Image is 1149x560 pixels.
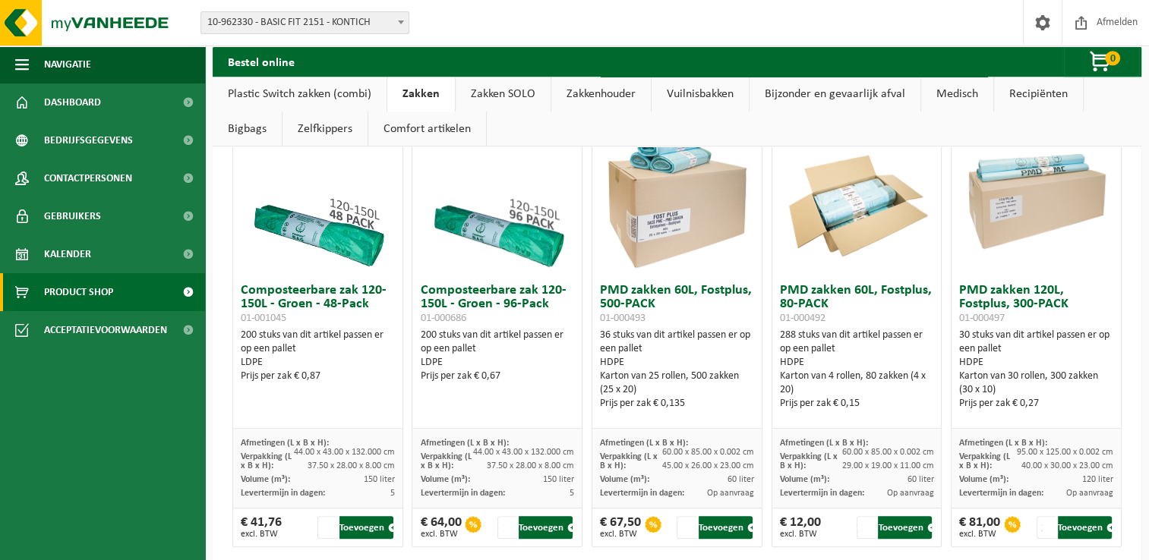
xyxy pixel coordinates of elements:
h3: PMD zakken 60L, Fostplus, 80-PACK [780,284,934,325]
span: 45.00 x 26.00 x 23.00 cm [662,461,754,470]
button: Toevoegen [519,516,573,539]
a: Plastic Switch zakken (combi) [213,77,387,112]
span: 120 liter [1082,475,1113,484]
div: Prijs per zak € 0,67 [420,370,574,383]
span: 0 [1105,51,1120,65]
button: Toevoegen [878,516,932,539]
span: 60 liter [907,475,933,484]
span: 60 liter [728,475,754,484]
span: 44.00 x 43.00 x 132.000 cm [473,448,574,457]
img: 01-000497 [961,124,1113,276]
div: 36 stuks van dit artikel passen er op een pallet [600,329,754,411]
span: 60.00 x 85.00 x 0.002 cm [662,448,754,457]
span: 44.00 x 43.00 x 132.000 cm [294,448,395,457]
div: Prijs per zak € 0,87 [241,370,395,383]
div: 288 stuks van dit artikel passen er op een pallet [780,329,934,411]
button: 0 [1064,46,1140,77]
div: LDPE [241,356,395,370]
div: HDPE [959,356,1113,370]
span: 01-000493 [600,313,646,324]
span: Afmetingen (L x B x H): [241,439,329,448]
span: excl. BTW [780,530,821,539]
div: Karton van 4 rollen, 80 zakken (4 x 20) [780,370,934,397]
span: excl. BTW [959,530,1000,539]
img: 01-001045 [241,124,393,276]
div: Prijs per zak € 0,135 [600,397,754,411]
span: Verpakking (L x B x H): [600,452,658,470]
input: 1 [317,516,337,539]
button: Toevoegen [699,516,753,539]
span: Afmetingen (L x B x H): [780,439,868,448]
div: € 12,00 [780,516,821,539]
div: HDPE [600,356,754,370]
span: Afmetingen (L x B x H): [600,439,688,448]
div: € 81,00 [959,516,1000,539]
div: Karton van 30 rollen, 300 zakken (30 x 10) [959,370,1113,397]
img: 01-000492 [781,124,933,276]
span: Verpakking (L x B x H): [780,452,838,470]
span: Verpakking (L x B x H): [420,452,471,470]
span: Op aanvraag [1066,489,1113,498]
div: 200 stuks van dit artikel passen er op een pallet [420,329,574,383]
span: excl. BTW [600,530,641,539]
div: Prijs per zak € 0,15 [780,397,934,411]
div: Karton van 25 rollen, 500 zakken (25 x 20) [600,370,754,397]
span: Bedrijfsgegevens [44,121,133,159]
span: Verpakking (L x B x H): [241,452,292,470]
img: 01-000493 [601,124,753,276]
a: Recipiënten [994,77,1083,112]
h3: PMD zakken 120L, Fostplus, 300-PACK [959,284,1113,325]
span: Afmetingen (L x B x H): [959,439,1047,448]
span: Volume (m³): [959,475,1009,484]
a: Bigbags [213,112,282,146]
a: Zelfkippers [283,112,368,146]
span: Volume (m³): [420,475,469,484]
a: Comfort artikelen [368,112,486,146]
span: excl. BTW [241,530,282,539]
span: Navigatie [44,46,91,83]
span: 01-001045 [241,313,286,324]
a: Medisch [921,77,993,112]
span: 150 liter [364,475,395,484]
div: 30 stuks van dit artikel passen er op een pallet [959,329,1113,411]
span: Levertermijn in dagen: [241,489,325,498]
div: Prijs per zak € 0,27 [959,397,1113,411]
span: Levertermijn in dagen: [420,489,504,498]
div: 200 stuks van dit artikel passen er op een pallet [241,329,395,383]
a: Bijzonder en gevaarlijk afval [750,77,920,112]
img: 01-000686 [421,124,573,276]
span: 5 [570,489,574,498]
div: € 41,76 [241,516,282,539]
h2: Bestel online [213,46,310,76]
span: Verpakking (L x B x H): [959,452,1010,470]
span: 10-962330 - BASIC FIT 2151 - KONTICH [200,11,409,34]
div: € 67,50 [600,516,641,539]
span: excl. BTW [420,530,461,539]
span: 10-962330 - BASIC FIT 2151 - KONTICH [201,12,409,33]
span: Volume (m³): [600,475,649,484]
span: 37.50 x 28.00 x 8.00 cm [308,461,395,470]
a: Zakken SOLO [456,77,551,112]
span: Dashboard [44,83,101,121]
a: Vuilnisbakken [652,77,749,112]
span: Op aanvraag [707,489,754,498]
div: LDPE [420,356,574,370]
span: Volume (m³): [241,475,290,484]
span: 37.50 x 28.00 x 8.00 cm [487,461,574,470]
span: 150 liter [543,475,574,484]
span: 29.00 x 19.00 x 11.00 cm [841,461,933,470]
span: Levertermijn in dagen: [959,489,1043,498]
span: Levertermijn in dagen: [600,489,684,498]
span: Gebruikers [44,197,101,235]
div: HDPE [780,356,934,370]
button: Toevoegen [1058,516,1112,539]
a: Zakkenhouder [551,77,651,112]
input: 1 [497,516,517,539]
span: Op aanvraag [886,489,933,498]
span: 01-000686 [420,313,466,324]
input: 1 [1037,516,1056,539]
span: Contactpersonen [44,159,132,197]
span: Product Shop [44,273,113,311]
h3: PMD zakken 60L, Fostplus, 500-PACK [600,284,754,325]
span: 5 [390,489,395,498]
